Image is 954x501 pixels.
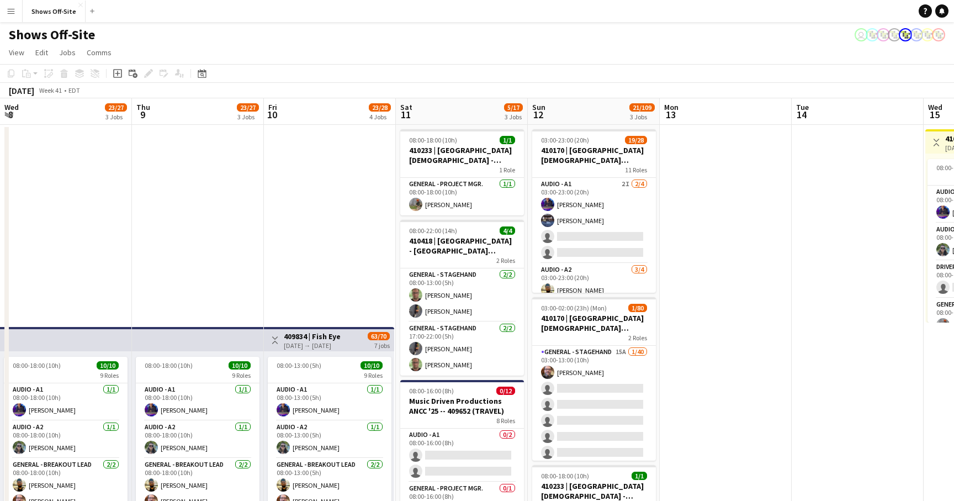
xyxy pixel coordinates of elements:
[532,297,656,461] app-job-card: 03:00-02:00 (23h) (Mon)1/80410170 | [GEOGRAPHIC_DATA][DEMOGRAPHIC_DATA] ACCESS 20252 RolesGeneral...
[541,472,589,480] span: 08:00-18:00 (10h)
[400,129,524,215] div: 08:00-18:00 (10h)1/1410233 | [GEOGRAPHIC_DATA][DEMOGRAPHIC_DATA] - Frequency Camp FFA 20251 RoleG...
[504,103,523,112] span: 5/17
[409,226,457,235] span: 08:00-22:00 (14h)
[796,102,809,112] span: Tue
[532,481,656,501] h3: 410233 | [GEOGRAPHIC_DATA][DEMOGRAPHIC_DATA] - Frequency Camp FFA 2025
[232,371,251,379] span: 9 Roles
[541,304,607,312] span: 03:00-02:00 (23h) (Mon)
[369,103,391,112] span: 23/28
[400,322,524,376] app-card-role: General - Stagehand2/217:00-22:00 (5h)[PERSON_NAME][PERSON_NAME]
[31,45,52,60] a: Edit
[499,166,515,174] span: 1 Role
[284,331,341,341] h3: 409834 | Fish Eye
[932,28,945,41] app-user-avatar: Labor Coordinator
[899,28,912,41] app-user-avatar: Labor Coordinator
[532,263,656,349] app-card-role: Audio - A23/403:00-23:00 (20h)[PERSON_NAME]
[36,86,64,94] span: Week 41
[625,136,647,144] span: 19/28
[400,268,524,322] app-card-role: General - Stagehand2/208:00-13:00 (5h)[PERSON_NAME][PERSON_NAME]
[237,103,259,112] span: 23/27
[374,340,390,350] div: 7 jobs
[59,48,76,57] span: Jobs
[496,416,515,425] span: 8 Roles
[4,383,128,421] app-card-role: Audio - A11/108:00-18:00 (10h)[PERSON_NAME]
[3,108,19,121] span: 8
[628,304,647,312] span: 1/80
[135,108,150,121] span: 9
[277,361,321,370] span: 08:00-13:00 (5h)
[82,45,116,60] a: Comms
[68,86,80,94] div: EDT
[541,136,589,144] span: 03:00-23:00 (20h)
[630,113,654,121] div: 3 Jobs
[364,371,383,379] span: 9 Roles
[532,145,656,165] h3: 410170 | [GEOGRAPHIC_DATA][DEMOGRAPHIC_DATA] ACCESS 2025
[505,113,522,121] div: 3 Jobs
[629,103,655,112] span: 21/109
[532,313,656,333] h3: 410170 | [GEOGRAPHIC_DATA][DEMOGRAPHIC_DATA] ACCESS 2025
[928,102,942,112] span: Wed
[369,113,390,121] div: 4 Jobs
[866,28,879,41] app-user-avatar: Labor Coordinator
[664,102,679,112] span: Mon
[855,28,868,41] app-user-avatar: Toryn Tamborello
[910,28,923,41] app-user-avatar: Labor Coordinator
[877,28,890,41] app-user-avatar: Labor Coordinator
[97,361,119,370] span: 10/10
[500,136,515,144] span: 1/1
[268,421,391,458] app-card-role: Audio - A21/108:00-13:00 (5h)[PERSON_NAME]
[136,383,259,421] app-card-role: Audio - A11/108:00-18:00 (10h)[PERSON_NAME]
[500,226,515,235] span: 4/4
[921,28,934,41] app-user-avatar: Labor Coordinator
[87,48,112,57] span: Comms
[496,387,515,395] span: 0/12
[496,256,515,265] span: 2 Roles
[136,102,150,112] span: Thu
[105,113,126,121] div: 3 Jobs
[532,102,545,112] span: Sun
[229,361,251,370] span: 10/10
[400,102,412,112] span: Sat
[625,166,647,174] span: 11 Roles
[532,129,656,293] app-job-card: 03:00-23:00 (20h)19/28410170 | [GEOGRAPHIC_DATA][DEMOGRAPHIC_DATA] ACCESS 202511 RolesAudio - A12...
[4,102,19,112] span: Wed
[400,236,524,256] h3: 410418 | [GEOGRAPHIC_DATA] - [GEOGRAPHIC_DATA] Porchfest
[9,85,34,96] div: [DATE]
[400,220,524,376] app-job-card: 08:00-22:00 (14h)4/4410418 | [GEOGRAPHIC_DATA] - [GEOGRAPHIC_DATA] Porchfest2 RolesGeneral - Stag...
[267,108,277,121] span: 10
[632,472,647,480] span: 1/1
[400,145,524,165] h3: 410233 | [GEOGRAPHIC_DATA][DEMOGRAPHIC_DATA] - Frequency Camp FFA 2025
[400,429,524,482] app-card-role: Audio - A10/208:00-16:00 (8h)
[794,108,809,121] span: 14
[284,341,341,350] div: [DATE] → [DATE]
[55,45,80,60] a: Jobs
[532,178,656,263] app-card-role: Audio - A12I2/403:00-23:00 (20h)[PERSON_NAME][PERSON_NAME]
[100,371,119,379] span: 9 Roles
[888,28,901,41] app-user-avatar: Labor Coordinator
[409,387,454,395] span: 08:00-16:00 (8h)
[237,113,258,121] div: 3 Jobs
[628,334,647,342] span: 2 Roles
[145,361,193,370] span: 08:00-18:00 (10h)
[361,361,383,370] span: 10/10
[268,102,277,112] span: Fri
[409,136,457,144] span: 08:00-18:00 (10h)
[13,361,61,370] span: 08:00-18:00 (10h)
[268,383,391,421] app-card-role: Audio - A11/108:00-13:00 (5h)[PERSON_NAME]
[400,396,524,416] h3: Music Driven Productions ANCC '25 -- 409652 (TRAVEL)
[9,27,95,43] h1: Shows Off-Site
[368,332,390,340] span: 63/70
[136,421,259,458] app-card-role: Audio - A21/108:00-18:00 (10h)[PERSON_NAME]
[4,45,29,60] a: View
[4,421,128,458] app-card-role: Audio - A21/108:00-18:00 (10h)[PERSON_NAME]
[399,108,412,121] span: 11
[926,108,942,121] span: 15
[531,108,545,121] span: 12
[23,1,86,22] button: Shows Off-Site
[9,48,24,57] span: View
[400,178,524,215] app-card-role: General - Project Mgr.1/108:00-18:00 (10h)[PERSON_NAME]
[105,103,127,112] span: 23/27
